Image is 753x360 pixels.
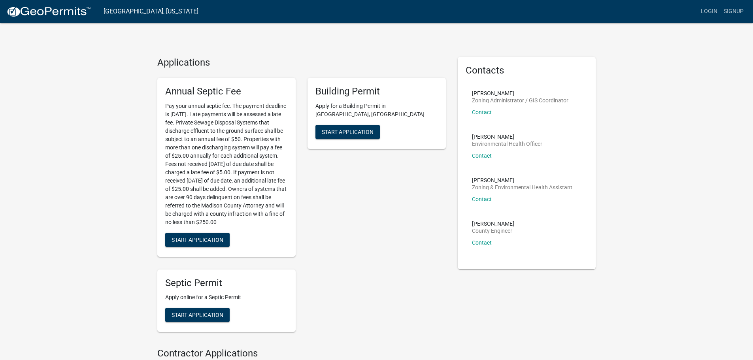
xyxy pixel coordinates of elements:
h4: Applications [157,57,446,68]
p: Zoning Administrator / GIS Coordinator [472,98,568,103]
span: Start Application [172,236,223,243]
p: Pay your annual septic fee. The payment deadline is [DATE]. Late payments will be assessed a late... [165,102,288,226]
wm-workflow-list-section: Applications [157,57,446,338]
a: Login [698,4,721,19]
p: Zoning & Environmental Health Assistant [472,185,572,190]
p: County Engineer [472,228,514,234]
h5: Septic Permit [165,277,288,289]
button: Start Application [165,233,230,247]
p: [PERSON_NAME] [472,177,572,183]
span: Start Application [322,128,374,135]
a: Signup [721,4,747,19]
h4: Contractor Applications [157,348,446,359]
p: Apply for a Building Permit in [GEOGRAPHIC_DATA], [GEOGRAPHIC_DATA] [315,102,438,119]
a: Contact [472,239,492,246]
h5: Building Permit [315,86,438,97]
a: Contact [472,109,492,115]
p: Apply online for a Septic Permit [165,293,288,302]
span: Start Application [172,312,223,318]
h5: Contacts [466,65,588,76]
p: [PERSON_NAME] [472,221,514,226]
a: Contact [472,153,492,159]
a: Contact [472,196,492,202]
p: Environmental Health Officer [472,141,542,147]
button: Start Application [165,308,230,322]
a: [GEOGRAPHIC_DATA], [US_STATE] [104,5,198,18]
p: [PERSON_NAME] [472,134,542,139]
button: Start Application [315,125,380,139]
p: [PERSON_NAME] [472,90,568,96]
h5: Annual Septic Fee [165,86,288,97]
